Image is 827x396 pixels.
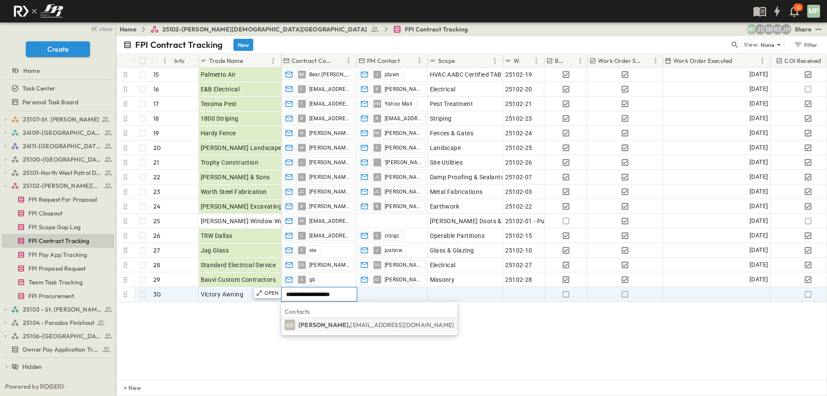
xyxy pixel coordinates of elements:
a: Owner Pay Application Tracking [2,343,112,355]
a: 25102-[PERSON_NAME][DEMOGRAPHIC_DATA][GEOGRAPHIC_DATA] [150,25,379,34]
div: 24109-St. Teresa of Calcutta Parish Halltest [2,126,114,140]
span: [PERSON_NAME] Landscape [201,143,282,152]
span: 25102-23 [505,114,532,123]
span: [DATE] [749,201,768,211]
span: E&B Electrical [201,85,240,94]
span: Striping [430,114,452,123]
span: jdawn [385,71,400,78]
span: TRW Dallas [201,231,233,240]
div: Monica Pruteanu (mpruteanu@fpibuilders.com) [746,24,757,34]
span: 24109-St. Teresa of Calcutta Parish Hall [23,128,102,137]
a: 25106-St. Andrews Parking Lot [11,330,112,342]
span: craigc [385,232,400,239]
span: T [300,103,303,104]
span: 25106-St. Andrews Parking Lot [23,332,102,340]
span: [PERSON_NAME] [385,130,422,137]
span: [PERSON_NAME] & Sons [201,173,270,181]
span: [DATE] [749,216,768,226]
div: Personal Task Boardtest [2,95,114,109]
div: 25103 - St. [PERSON_NAME] Phase 2test [2,302,114,316]
span: FPI Pay App Tracking [28,250,87,259]
a: FPI Pay App Tracking [2,249,112,261]
span: 25102-[PERSON_NAME][DEMOGRAPHIC_DATA][GEOGRAPHIC_DATA] [162,25,367,34]
p: 22 [153,173,160,181]
span: [PERSON_NAME] [309,188,351,195]
p: FPI Contract Tracking [135,39,223,51]
div: Info [174,49,185,73]
p: 25 [153,217,160,225]
button: Sort [734,56,743,65]
div: Share [795,25,811,34]
span: YM [374,103,381,104]
p: + New [124,384,129,392]
span: '[PERSON_NAME]' [385,159,422,166]
p: Work Order # [513,56,520,65]
a: 24111-[GEOGRAPHIC_DATA] [11,140,112,152]
p: None [761,41,774,49]
button: New [233,39,253,51]
span: 25101-North West Patrol Division [23,168,102,177]
p: 10 [796,4,801,11]
div: Team Task Trackingtest [2,275,114,289]
a: FPI Request For Proposal [2,193,112,206]
span: [DATE] [749,84,768,94]
button: Sort [155,56,164,65]
span: Standard Electrical Service [201,261,276,269]
span: 25102-Christ The Redeemer Anglican Church [23,181,102,190]
span: [EMAIL_ADDRESS][DOMAIN_NAME] [385,115,422,122]
span: justinw [385,247,403,254]
span: M [300,147,304,148]
a: FPI Contract Tracking [393,25,468,34]
a: 23107-St. [PERSON_NAME] [11,113,112,125]
a: 25104 - Paradox Finishout [11,317,112,329]
span: [PERSON_NAME][EMAIL_ADDRESS][DOMAIN_NAME] [385,144,422,151]
span: [PERSON_NAME] Window Warehouse [201,217,306,225]
span: JC [374,191,380,192]
span: [PERSON_NAME] [385,276,422,283]
span: Yahoo Mail [385,100,413,107]
p: 19 [153,129,159,137]
span: [EMAIL_ADDRESS][DOMAIN_NAME] [309,115,351,122]
span: [PERSON_NAME][EMAIL_ADDRESS][DOMAIN_NAME] [309,144,351,151]
button: test [813,24,824,34]
span: 25102-21 [505,100,532,108]
a: Personal Task Board [2,96,112,108]
span: [EMAIL_ADDRESS][DOMAIN_NAME] [309,100,351,107]
span: [PERSON_NAME][EMAIL_ADDRESS][DOMAIN_NAME] [385,203,422,210]
span: G [300,279,303,280]
span: [PERSON_NAME][EMAIL_ADDRESS][DOMAIN_NAME] [309,130,351,137]
p: Contacts [285,307,454,316]
span: C [300,235,303,236]
button: Filter [790,39,820,51]
span: 1800 Striping [201,114,239,123]
span: [EMAIL_ADDRESS][DOMAIN_NAME] [350,321,454,329]
span: gb [309,276,316,283]
span: Team Task Tracking [28,278,83,287]
p: Contract Contact [292,56,332,65]
div: FPI Contract Trackingtest [2,234,114,248]
a: Home [2,65,112,77]
span: [DATE] [749,157,768,167]
span: [DATE] [749,231,768,240]
div: Jose Hurtado (jhurtado@fpibuilders.com) [781,24,791,34]
span: 25102-01 - Purchase Order [505,217,581,225]
div: Info [173,54,199,68]
p: 18 [153,114,159,123]
div: FPI Request For Proposaltest [2,193,114,206]
span: 25102-27 [505,261,532,269]
button: Sort [334,56,343,65]
span: 25102-25 [505,143,532,152]
span: ste [309,247,317,254]
span: 25102-28 [505,275,532,284]
a: Home [120,25,137,34]
span: 25102-10 [505,246,532,255]
button: Sort [644,56,653,65]
span: 23107-St. [PERSON_NAME] [23,115,99,124]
